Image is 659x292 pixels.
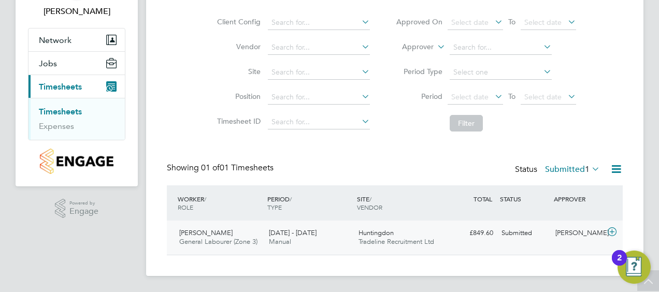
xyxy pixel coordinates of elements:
span: Engage [69,207,98,216]
span: General Labourer (Zone 3) [179,237,257,246]
span: ROLE [178,203,193,211]
label: Approved On [396,17,442,26]
a: Powered byEngage [55,199,99,218]
img: countryside-properties-logo-retina.png [40,149,113,174]
span: Select date [451,92,489,101]
input: Search for... [268,16,370,30]
span: Network [39,35,71,45]
a: Timesheets [39,107,82,116]
input: Search for... [450,40,552,55]
label: Submitted [545,164,600,174]
span: Tradeline Recruitment Ltd [359,237,434,246]
div: Status [515,163,602,177]
div: £849.60 [443,225,497,242]
div: WORKER [175,189,265,216]
input: Search for... [268,90,370,105]
a: Expenses [39,121,74,131]
div: Timesheets [28,98,125,140]
label: Vendor [214,42,261,51]
span: 1 [585,164,590,174]
span: Jobs [39,59,57,68]
div: Submitted [497,225,551,242]
div: STATUS [497,189,551,208]
span: [DATE] - [DATE] [269,228,317,237]
span: Select date [524,92,562,101]
span: Timesheets [39,82,82,92]
span: [PERSON_NAME] [179,228,233,237]
span: TYPE [267,203,282,211]
span: To [505,90,519,103]
div: [PERSON_NAME] [551,225,605,242]
span: 01 Timesheets [201,163,274,173]
span: Huntingdon [359,228,394,237]
div: APPROVER [551,189,605,208]
span: 01 of [201,163,220,173]
span: / [369,195,371,203]
span: Manual [269,237,291,246]
div: 2 [617,258,622,271]
button: Filter [450,115,483,132]
span: Select date [524,18,562,27]
label: Timesheet ID [214,116,261,126]
a: Go to home page [28,149,125,174]
span: / [204,195,206,203]
span: Select date [451,18,489,27]
button: Network [28,28,125,51]
div: Showing [167,163,276,173]
label: Period Type [396,67,442,76]
button: Jobs [28,52,125,75]
button: Open Resource Center, 2 new notifications [618,251,651,284]
label: Position [214,92,261,101]
input: Select one [450,65,552,80]
input: Search for... [268,115,370,129]
input: Search for... [268,40,370,55]
button: Timesheets [28,75,125,98]
input: Search for... [268,65,370,80]
label: Site [214,67,261,76]
span: To [505,15,519,28]
span: / [290,195,292,203]
label: Client Config [214,17,261,26]
label: Period [396,92,442,101]
span: TOTAL [474,195,492,203]
span: VENDOR [357,203,382,211]
span: Ondre Odain [28,5,125,18]
div: PERIOD [265,189,354,216]
span: Powered by [69,199,98,208]
div: SITE [354,189,444,216]
label: Approver [387,42,434,52]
